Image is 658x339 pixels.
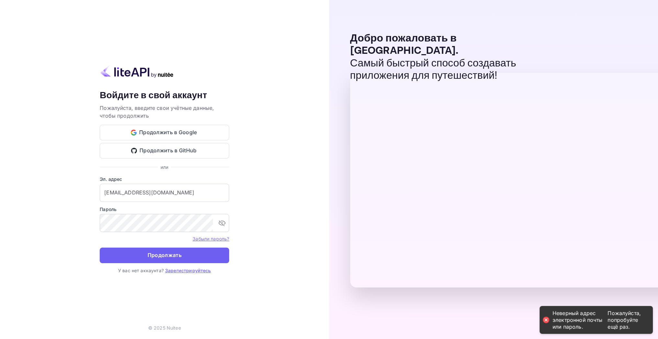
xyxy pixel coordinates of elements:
button: Продолжать [100,248,229,263]
img: liteapi [100,65,174,78]
ya-tr-span: Пароль [100,206,117,212]
ya-tr-span: Войдите в свой аккаунт [100,89,207,101]
ya-tr-span: Забыли пароль? [193,236,229,241]
a: Зарегистрируйтесь [165,268,211,273]
ya-tr-span: У вас нет аккаунта? [118,268,164,273]
button: Продолжить в Google [100,125,229,140]
a: Забыли пароль? [193,235,229,242]
input: Введите свой адрес электронной почты [100,184,229,202]
ya-tr-span: Продолжить в GitHub [139,146,197,155]
ya-tr-span: Добро пожаловать в [GEOGRAPHIC_DATA]. [350,32,459,57]
ya-tr-span: Неверный адрес электронной почты или пароль. [552,310,608,330]
ya-tr-span: или [161,164,168,170]
ya-tr-span: Эл. адрес [100,176,122,182]
ya-tr-span: Продолжать [148,251,182,260]
ya-tr-span: Самый быстрый способ создавать приложения для путешествий! [350,57,516,82]
ya-tr-span: Пожалуйста, введите свои учётные данные, чтобы продолжить [100,105,214,119]
button: Продолжить в GitHub [100,143,229,158]
ya-tr-span: Продолжить в Google [139,128,197,137]
ya-tr-span: Пожалуйста, попробуйте ещё раз. [608,310,646,330]
button: переключить видимость пароля [216,216,229,229]
ya-tr-span: © 2025 Nuitee [148,325,181,331]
